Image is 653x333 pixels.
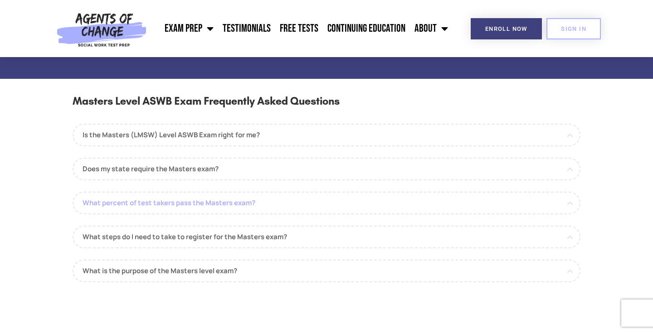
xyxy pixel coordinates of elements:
a: Free Tests [275,17,323,40]
span: SIGN IN [561,26,586,32]
a: Is the Masters (LMSW) Level ASWB Exam right for me? [73,124,580,146]
a: Enroll Now [471,18,542,39]
nav: Menu [151,17,453,40]
a: Continuing Education [323,17,410,40]
a: SIGN IN [546,18,601,39]
h3: Masters Level ASWB Exam Frequently Asked Questions [73,92,580,119]
a: What is the purpose of the Masters level exam? [73,260,580,282]
a: Does my state require the Masters exam? [73,158,580,180]
a: Testimonials [218,17,275,40]
a: What steps do I need to take to register for the Masters exam? [73,226,580,248]
a: What percent of test takers pass the Masters exam? [73,192,580,214]
a: About [410,17,453,40]
span: Enroll Now [485,26,527,32]
a: Exam Prep [160,17,218,40]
